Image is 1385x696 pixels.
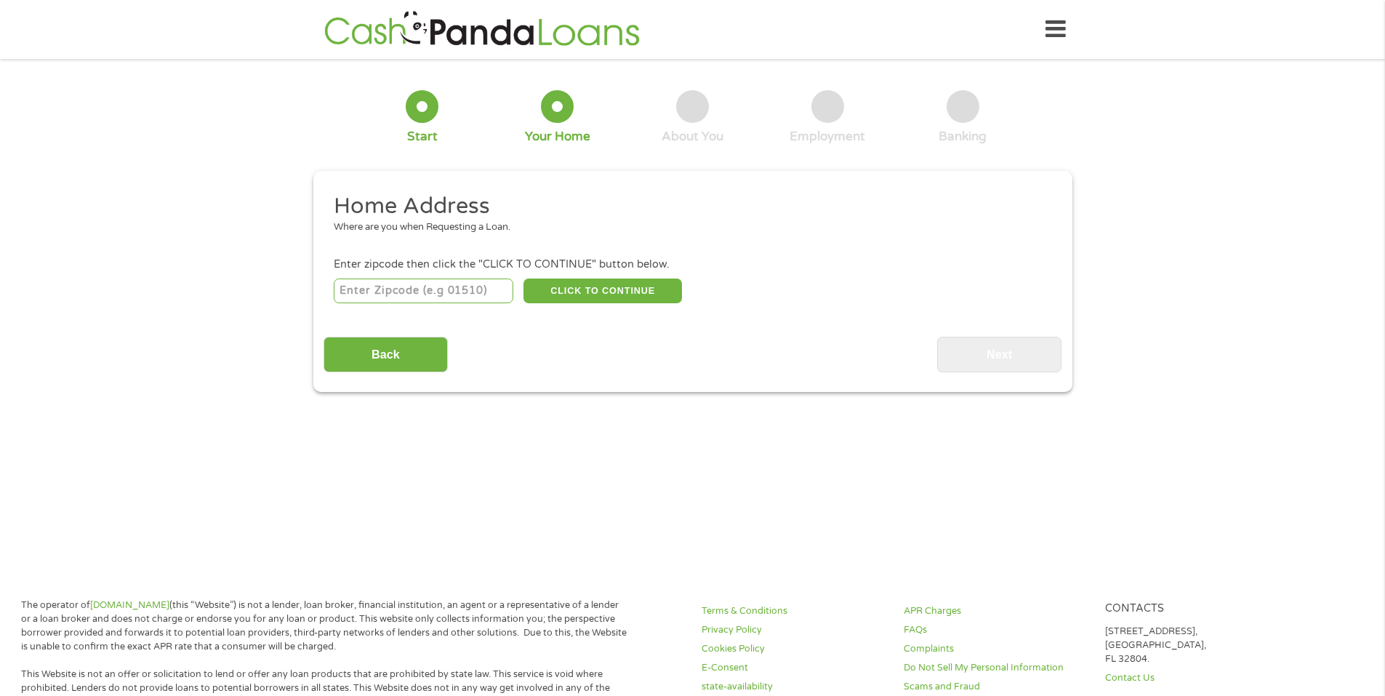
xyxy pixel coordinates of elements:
div: Employment [790,129,865,145]
a: Cookies Policy [702,642,886,656]
div: Banking [939,129,987,145]
div: Where are you when Requesting a Loan. [334,220,1040,235]
div: Your Home [525,129,590,145]
a: Terms & Conditions [702,604,886,618]
input: Next [937,337,1061,372]
a: E-Consent [702,661,886,675]
h2: Home Address [334,192,1040,221]
input: Back [324,337,448,372]
p: The operator of (this “Website”) is not a lender, loan broker, financial institution, an agent or... [21,599,627,654]
div: About You [662,129,723,145]
a: Privacy Policy [702,623,886,637]
a: FAQs [904,623,1088,637]
a: Contact Us [1105,671,1290,685]
p: [STREET_ADDRESS], [GEOGRAPHIC_DATA], FL 32804. [1105,625,1290,666]
button: CLICK TO CONTINUE [523,279,682,303]
a: APR Charges [904,604,1088,618]
a: [DOMAIN_NAME] [90,599,169,611]
input: Enter Zipcode (e.g 01510) [334,279,513,303]
img: GetLoanNow Logo [320,9,644,50]
h4: Contacts [1105,602,1290,616]
a: Complaints [904,642,1088,656]
div: Enter zipcode then click the "CLICK TO CONTINUE" button below. [334,257,1051,273]
a: Do Not Sell My Personal Information [904,661,1088,675]
div: Start [407,129,438,145]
